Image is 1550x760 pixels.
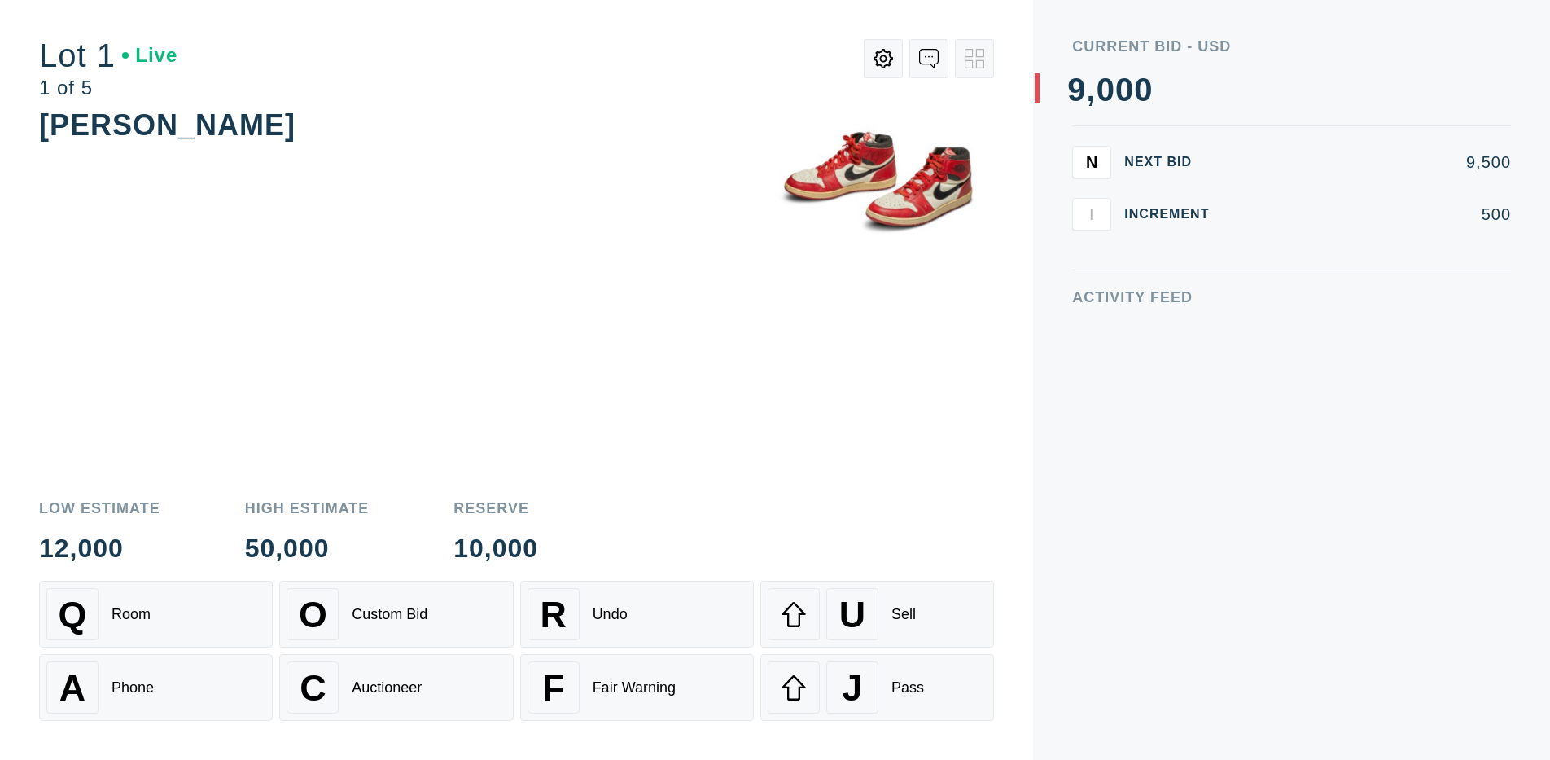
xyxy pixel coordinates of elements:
[112,679,154,696] div: Phone
[39,78,177,98] div: 1 of 5
[279,581,513,648] button: OCustom Bid
[1072,39,1511,54] div: Current Bid - USD
[245,501,370,516] div: High Estimate
[593,679,676,696] div: Fair Warning
[122,46,177,65] div: Live
[520,581,754,648] button: RUndo
[891,606,916,623] div: Sell
[39,501,160,516] div: Low Estimate
[352,679,422,696] div: Auctioneer
[279,654,513,721] button: CAuctioneer
[39,581,273,648] button: QRoom
[1086,152,1097,171] span: N
[760,654,994,721] button: JPass
[1115,73,1134,106] div: 0
[1072,198,1111,231] button: I
[1134,73,1153,106] div: 0
[1124,208,1222,221] div: Increment
[540,594,566,635] span: R
[1090,204,1095,223] span: I
[760,581,994,648] button: USell
[1067,73,1086,106] div: 9
[1087,73,1097,399] div: ,
[59,594,87,635] span: Q
[1097,73,1115,106] div: 0
[593,606,628,623] div: Undo
[1072,146,1111,178] button: N
[1124,156,1222,169] div: Next Bid
[839,594,865,635] span: U
[453,501,538,516] div: Reserve
[453,535,538,561] div: 10,000
[520,654,754,721] button: FFair Warning
[39,39,177,72] div: Lot 1
[1235,206,1511,222] div: 500
[299,594,327,635] span: O
[39,654,273,721] button: APhone
[1235,154,1511,170] div: 9,500
[542,667,564,709] span: F
[1072,290,1511,305] div: Activity Feed
[300,667,326,709] span: C
[39,535,160,561] div: 12,000
[39,108,296,142] div: [PERSON_NAME]
[842,667,862,709] span: J
[59,667,85,709] span: A
[352,606,427,623] div: Custom Bid
[891,679,924,696] div: Pass
[112,606,151,623] div: Room
[245,535,370,561] div: 50,000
